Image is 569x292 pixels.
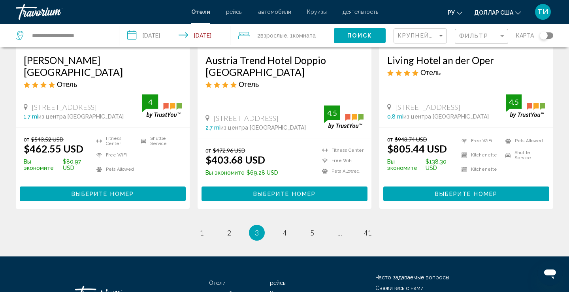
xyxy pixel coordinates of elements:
span: Вы экономите [205,170,245,176]
li: Pets Allowed [501,136,545,146]
a: Austria Trend Hotel Doppio [GEOGRAPHIC_DATA] [205,54,364,78]
a: рейсы [270,280,286,286]
span: 5 [310,228,314,237]
span: из центра [GEOGRAPHIC_DATA] [38,113,124,120]
a: автомобили [258,9,291,15]
li: Fitness Center [318,147,364,154]
del: $472.96 USD [213,147,245,154]
span: Вы экономите [24,158,61,171]
span: 41 [364,228,371,237]
a: Травориум [16,4,183,20]
span: Отель [239,80,259,89]
ins: $462.55 USD [24,143,83,154]
span: карта [516,30,534,41]
button: Выберите номер [383,187,549,201]
span: Отель [57,80,77,89]
span: 1.7 mi [24,113,38,120]
div: 4.5 [324,108,340,118]
a: Living Hotel an der Oper [387,54,545,66]
div: 4.5 [506,97,522,107]
span: [STREET_ADDRESS] [213,114,279,122]
button: Check-in date: Sep 1, 2025 Check-out date: Sep 5, 2025 [119,24,231,47]
div: 4 star Hotel [24,80,182,89]
font: рейсы [226,9,243,15]
span: Фильтр [459,33,488,39]
span: от [205,147,211,154]
font: Круизы [307,9,327,15]
iframe: Кнопка запуска окна обмена сообщениями [537,260,563,286]
a: Выберите номер [383,188,549,197]
span: Выберите номер [435,191,497,197]
span: 0.8 mi [387,113,403,120]
span: Вы экономите [387,158,424,171]
span: 2 [227,228,231,237]
li: Kitchenette [458,150,501,160]
span: из центра [GEOGRAPHIC_DATA] [220,124,306,131]
li: Pets Allowed [92,164,137,175]
button: Изменить язык [448,7,462,18]
li: Pets Allowed [318,168,364,175]
span: 1 [200,228,203,237]
font: ру [448,9,455,16]
li: Free WiFi [318,157,364,164]
span: 2 [257,30,287,41]
button: Изменить валюту [474,7,521,18]
span: 3 [255,228,259,237]
li: Fitness Center [92,136,137,146]
a: Выберите номер [202,188,367,197]
button: Поиск [334,28,386,43]
a: [PERSON_NAME][GEOGRAPHIC_DATA] [24,54,182,78]
span: Крупнейшие сбережения [398,32,492,39]
del: $943.74 USD [395,136,427,143]
a: деятельность [343,9,378,15]
a: Отели [191,9,210,15]
span: из центра [GEOGRAPHIC_DATA] [403,113,489,120]
ul: Pagination [16,225,553,241]
a: Свяжитесь с нами [375,285,424,291]
span: Поиск [347,33,372,39]
li: Shuttle Service [137,136,182,146]
img: trustyou-badge.svg [142,94,182,118]
li: Free WiFi [92,150,137,160]
span: 2.7 mi [205,124,220,131]
img: trustyou-badge.svg [506,94,545,118]
span: от [24,136,29,143]
button: Меню пользователя [533,4,553,20]
button: Выберите номер [202,187,367,201]
button: Выберите номер [20,187,186,201]
font: ТИ [537,8,548,16]
span: [STREET_ADDRESS] [32,103,97,111]
div: 4 star Hotel [205,80,364,89]
span: Взрослые [260,32,287,39]
p: $80.97 USD [24,158,92,171]
button: Filter [455,28,508,45]
span: 4 [283,228,286,237]
span: Отель [420,68,441,77]
mat-select: Sort by [398,33,445,40]
span: , 1 [287,30,316,41]
span: ... [337,228,342,237]
div: 4 [142,97,158,107]
img: trustyou-badge.svg [324,105,364,129]
p: $69.28 USD [205,170,278,176]
button: Travelers: 2 adults, 0 children [230,24,334,47]
button: Toggle map [534,32,553,39]
span: Выберите номер [72,191,134,197]
span: [STREET_ADDRESS] [395,103,460,111]
span: Выберите номер [253,191,316,197]
a: Часто задаваемые вопросы [375,274,449,281]
li: Free WiFi [458,136,501,146]
a: Выберите номер [20,188,186,197]
span: Комната [293,32,316,39]
ins: $403.68 USD [205,154,265,166]
a: Отели [209,280,226,286]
